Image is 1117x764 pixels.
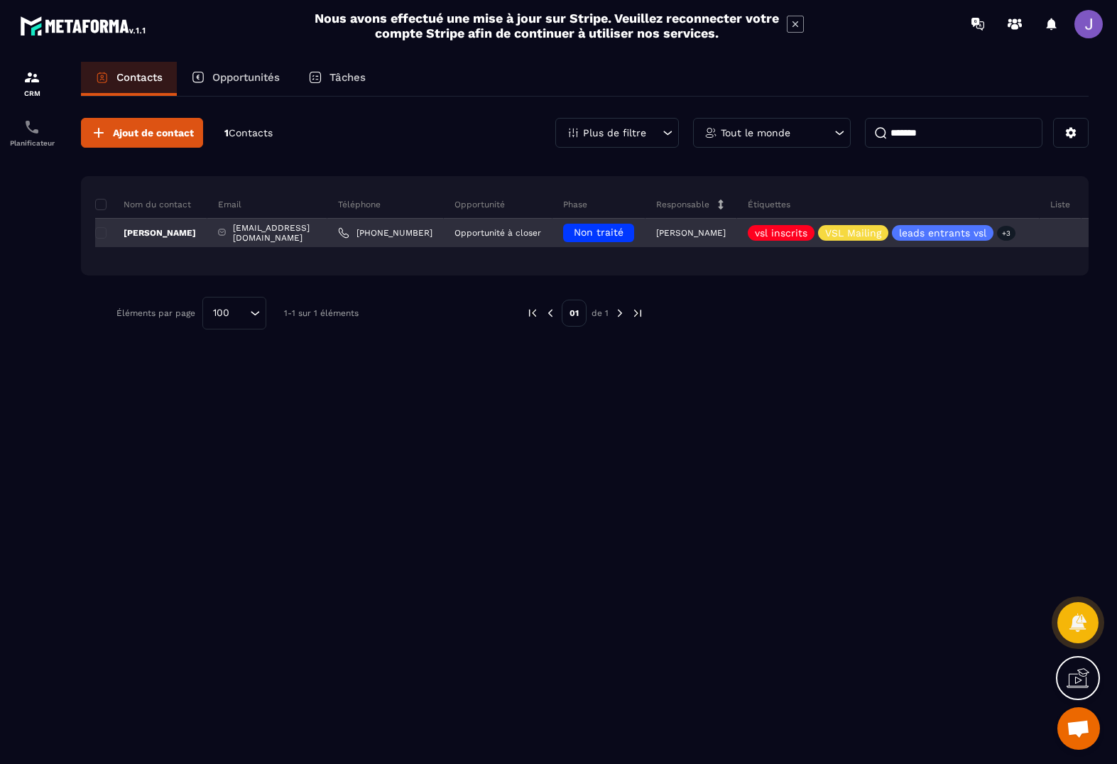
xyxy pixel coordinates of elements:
p: Email [218,199,241,210]
p: [PERSON_NAME] [95,227,196,239]
span: Ajout de contact [113,126,194,140]
img: scheduler [23,119,40,136]
p: Opportunité [454,199,505,210]
p: 01 [562,300,587,327]
input: Search for option [234,305,246,321]
p: Étiquettes [748,199,790,210]
p: Responsable [656,199,709,210]
p: de 1 [592,307,609,319]
p: [PERSON_NAME] [656,228,726,238]
p: Opportunités [212,71,280,84]
p: CRM [4,89,60,97]
p: Planificateur [4,139,60,147]
a: Contacts [81,62,177,96]
p: 1 [224,126,273,140]
span: Contacts [229,127,273,138]
p: Liste [1050,199,1070,210]
a: Opportunités [177,62,294,96]
p: Contacts [116,71,163,84]
p: Tâches [329,71,366,84]
p: Plus de filtre [583,128,646,138]
img: prev [544,307,557,320]
span: Non traité [574,227,623,238]
img: logo [20,13,148,38]
div: Ouvrir le chat [1057,707,1100,750]
a: [PHONE_NUMBER] [338,227,432,239]
h2: Nous avons effectué une mise à jour sur Stripe. Veuillez reconnecter votre compte Stripe afin de ... [314,11,780,40]
img: next [631,307,644,320]
p: leads entrants vsl [899,228,986,238]
p: VSL Mailing [825,228,881,238]
p: vsl inscrits [755,228,807,238]
p: Nom du contact [95,199,191,210]
p: Phase [563,199,587,210]
a: Tâches [294,62,380,96]
button: Ajout de contact [81,118,203,148]
p: 1-1 sur 1 éléments [284,308,359,318]
p: Téléphone [338,199,381,210]
p: Tout le monde [721,128,790,138]
p: +3 [997,226,1015,241]
p: Opportunité à closer [454,228,541,238]
img: formation [23,69,40,86]
img: next [614,307,626,320]
a: formationformationCRM [4,58,60,108]
div: Search for option [202,297,266,329]
p: Éléments par page [116,308,195,318]
span: 100 [208,305,234,321]
a: schedulerschedulerPlanificateur [4,108,60,158]
img: prev [526,307,539,320]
